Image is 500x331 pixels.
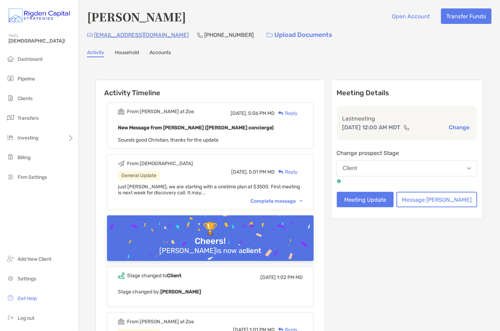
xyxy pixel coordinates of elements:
button: Meeting Update [337,192,394,207]
img: settings icon [6,274,15,283]
button: Client [337,160,477,176]
div: From [DEMOGRAPHIC_DATA] [127,161,193,167]
p: Change prospect Stage [337,149,477,157]
p: [DATE] 12:00 AM MDT [342,123,401,132]
img: Confetti [107,215,314,276]
img: Event icon [118,160,125,167]
button: Change [447,124,472,131]
span: 1:02 PM MD [277,274,303,280]
span: [DATE] [260,274,276,280]
img: communication type [404,125,410,130]
a: Accounts [149,50,171,57]
div: Complete message [251,198,303,204]
div: Client [343,165,357,171]
p: Last meeting [342,114,472,123]
span: Transfers [18,115,39,121]
b: New Message from [PERSON_NAME] ([PERSON_NAME] concierge) [118,125,274,131]
img: clients icon [6,94,15,102]
span: Get Help [18,296,37,301]
div: From [PERSON_NAME] at Zoe [127,319,194,325]
span: Billing [18,155,31,161]
p: Stage changed by: [118,287,303,296]
span: 5:06 PM MD [248,110,275,116]
a: Upload Documents [262,27,337,43]
span: Investing [18,135,38,141]
img: Event icon [118,318,125,325]
span: Sounds good Christian, thanks for the update [118,137,219,143]
img: get-help icon [6,294,15,302]
div: Stage changed to [127,273,181,279]
button: Transfer Funds [441,8,492,24]
span: Log out [18,315,34,321]
div: [PERSON_NAME] is now a [156,246,264,255]
img: investing icon [6,133,15,142]
b: [PERSON_NAME] [160,289,201,295]
img: button icon [267,33,273,38]
p: [EMAIL_ADDRESS][DOMAIN_NAME] [94,31,189,39]
img: Reply icon [278,170,284,174]
a: Household [115,50,139,57]
span: [DATE], [231,110,247,116]
img: logout icon [6,313,15,322]
span: Pipeline [18,76,35,82]
img: Chevron icon [300,200,303,202]
span: just [PERSON_NAME], we are starting with a onetime plan at $3500. First meeting is next week for ... [118,184,300,196]
div: General Update [118,171,160,180]
span: Dashboard [18,56,42,62]
img: Event icon [118,108,125,115]
button: Message [PERSON_NAME] [396,192,477,207]
img: transfers icon [6,113,15,122]
span: [DEMOGRAPHIC_DATA]! [8,38,74,44]
div: Reply [275,168,298,176]
span: Add New Client [18,256,51,262]
span: Firm Settings [18,174,47,180]
img: Email Icon [87,33,93,37]
div: 🏆 [200,222,220,236]
img: pipeline icon [6,74,15,83]
span: 5:01 PM MD [249,169,275,175]
b: client [242,246,261,255]
span: [DATE], [231,169,248,175]
span: Clients [18,96,33,102]
div: From [PERSON_NAME] at Zoe [127,109,194,115]
img: firm-settings icon [6,173,15,181]
div: Cheers! [192,236,228,246]
img: Zoe Logo [8,3,70,28]
img: Phone Icon [197,32,203,38]
h4: [PERSON_NAME] [87,8,186,25]
img: billing icon [6,153,15,161]
img: add_new_client icon [6,254,15,263]
img: Open dropdown arrow [467,167,471,170]
a: Activity [87,50,104,57]
div: Reply [275,110,298,117]
img: Reply icon [278,111,284,116]
img: tooltip [337,179,341,183]
h6: Activity Timeline [96,80,325,97]
p: Meeting Details [337,89,477,97]
img: Event icon [118,272,125,279]
p: [PHONE_NUMBER] [204,31,254,39]
img: dashboard icon [6,54,15,63]
span: Settings [18,276,36,282]
b: Client [167,273,181,279]
button: Open Account [387,8,435,24]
